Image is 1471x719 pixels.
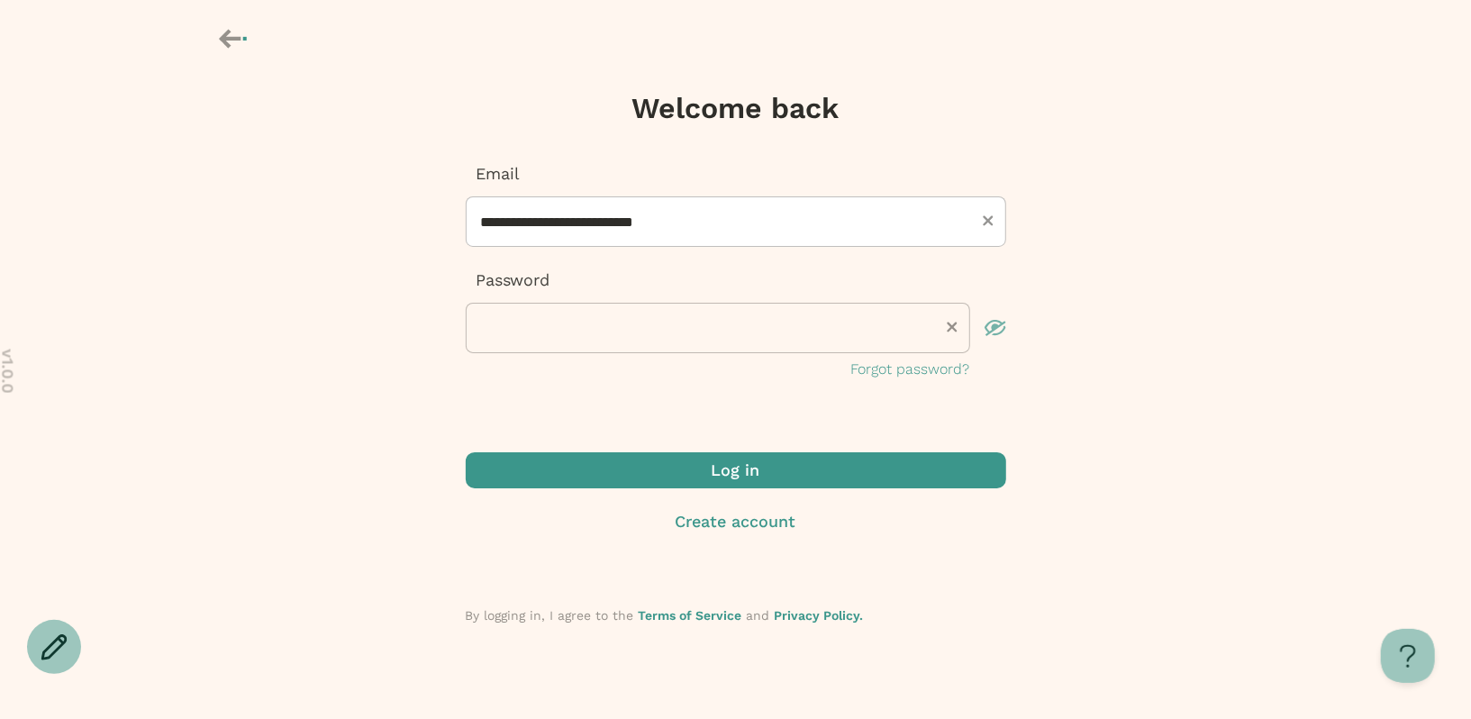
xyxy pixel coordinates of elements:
button: Log in [466,452,1006,488]
iframe: Help Scout Beacon - Open [1381,629,1435,683]
a: Terms of Service [639,608,742,623]
p: Email [466,162,1006,186]
button: Create account [466,510,1006,533]
p: Password [466,268,1006,292]
span: By logging in, I agree to the and [466,608,864,623]
button: Forgot password? [851,359,970,380]
h1: Welcome back [632,90,840,126]
a: Privacy Policy. [775,608,864,623]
